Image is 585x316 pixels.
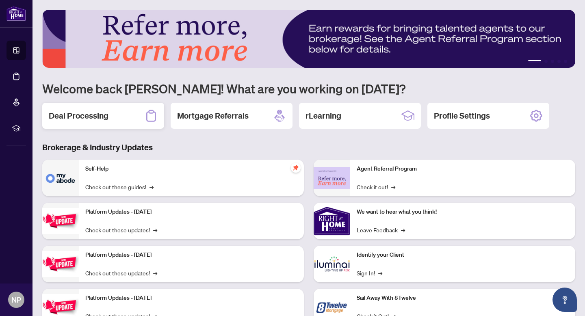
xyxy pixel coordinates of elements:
[552,288,577,312] button: Open asap
[42,81,575,96] h1: Welcome back [PERSON_NAME]! What are you working on [DATE]?
[357,251,569,260] p: Identify your Client
[434,110,490,121] h2: Profile Settings
[357,268,382,277] a: Sign In!→
[42,160,79,196] img: Self-Help
[378,268,382,277] span: →
[177,110,249,121] h2: Mortgage Referrals
[85,268,157,277] a: Check out these updates!→
[85,294,297,303] p: Platform Updates - [DATE]
[49,110,108,121] h2: Deal Processing
[357,294,569,303] p: Sail Away With 8Twelve
[557,60,561,63] button: 4
[305,110,341,121] h2: rLearning
[357,225,405,234] a: Leave Feedback→
[314,203,350,239] img: We want to hear what you think!
[544,60,548,63] button: 2
[357,164,569,173] p: Agent Referral Program
[85,208,297,216] p: Platform Updates - [DATE]
[314,167,350,189] img: Agent Referral Program
[391,182,395,191] span: →
[149,182,154,191] span: →
[401,225,405,234] span: →
[6,6,26,21] img: logo
[85,182,154,191] a: Check out these guides!→
[85,164,297,173] p: Self-Help
[314,246,350,282] img: Identify your Client
[528,60,541,63] button: 1
[153,225,157,234] span: →
[564,60,567,63] button: 5
[551,60,554,63] button: 3
[11,294,21,305] span: NP
[42,251,79,277] img: Platform Updates - July 8, 2025
[85,225,157,234] a: Check out these updates!→
[357,208,569,216] p: We want to hear what you think!
[42,10,575,68] img: Slide 0
[42,208,79,234] img: Platform Updates - July 21, 2025
[85,251,297,260] p: Platform Updates - [DATE]
[291,163,301,173] span: pushpin
[153,268,157,277] span: →
[357,182,395,191] a: Check it out!→
[42,142,575,153] h3: Brokerage & Industry Updates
